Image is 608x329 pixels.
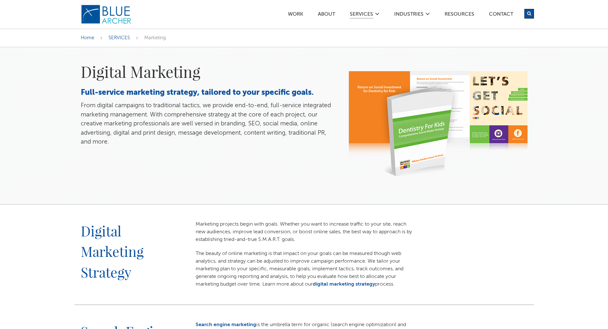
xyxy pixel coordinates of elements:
h1: Digital Marketing [81,62,336,81]
a: Resources [444,12,475,19]
p: The beauty of online marketing is that impact on your goals can be measured though web analytics,... [196,250,413,288]
a: SERVICES [349,12,373,19]
img: Blue Archer Logo [81,4,132,24]
h2: Digital Marketing Strategy [81,221,171,295]
a: ABOUT [318,12,335,19]
a: Search engine marketing [196,322,256,327]
span: Marketing [144,35,166,40]
a: digital marketing strategy [313,282,375,287]
p: From digital campaigns to traditional tactics, we provide end-to-end, full-service integrated mar... [81,101,336,147]
p: Marketing projects begin with goals. Whether you want to increase traffic to your site, reach new... [196,221,413,243]
a: Contact [489,12,514,19]
h3: Full-service marketing strategy, tailored to your specific goals. [81,88,336,98]
a: Industries [394,12,424,19]
img: social%2Dstrategy%2Doptimized.png [349,71,528,180]
a: Work [288,12,304,19]
a: SERVICES [109,35,130,40]
a: Home [81,35,94,40]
